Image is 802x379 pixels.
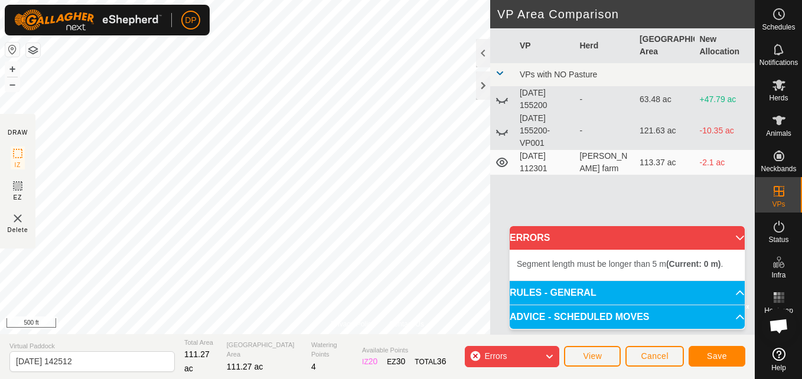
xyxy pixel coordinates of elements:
th: Herd [575,28,635,63]
span: RULES - GENERAL [510,288,596,298]
span: Virtual Paddock [9,341,175,351]
div: - [579,125,630,137]
div: EZ [387,355,405,368]
td: +47.79 ac [695,87,755,112]
img: VP [11,211,25,226]
span: Help [771,364,786,371]
a: Help [755,343,802,376]
a: Contact Us [389,319,424,329]
button: + [5,62,19,76]
span: VPs with NO Pasture [520,70,598,79]
span: Cancel [641,351,669,361]
span: ERRORS [510,233,550,243]
span: Notifications [759,59,798,66]
span: Herds [769,94,788,102]
span: 111.27 ac [227,362,263,371]
span: EZ [14,193,22,202]
div: - [579,93,630,106]
span: Total Area [184,338,217,348]
button: View [564,346,621,367]
span: ADVICE - SCHEDULED MOVES [510,312,649,322]
th: New Allocation [695,28,755,63]
button: – [5,77,19,92]
span: Neckbands [761,165,796,172]
span: 4 [311,362,316,371]
td: [DATE] 155200 [515,87,575,112]
p-accordion-header: ERRORS [510,226,745,250]
td: 113.37 ac [635,150,695,175]
th: [GEOGRAPHIC_DATA] Area [635,28,695,63]
td: -10.35 ac [695,112,755,150]
div: Open chat [761,308,797,344]
span: VPs [772,201,785,208]
h2: VP Area Comparison [497,7,755,21]
p-accordion-header: ADVICE - SCHEDULED MOVES [510,305,745,329]
div: DRAW [8,128,28,137]
span: 36 [437,357,446,366]
td: 121.63 ac [635,112,695,150]
span: Segment length must be longer than 5 m . [517,259,723,269]
b: (Current: 0 m) [666,259,721,269]
td: 63.48 ac [635,87,695,112]
span: Save [707,351,727,361]
p-accordion-content: ERRORS [510,250,745,280]
span: Available Points [362,345,446,355]
div: TOTAL [415,355,446,368]
span: View [583,351,602,361]
span: [GEOGRAPHIC_DATA] Area [227,340,302,360]
td: [DATE] 112301 [515,150,575,175]
span: Schedules [762,24,795,31]
span: Errors [484,351,507,361]
img: Gallagher Logo [14,9,162,31]
span: Delete [8,226,28,234]
button: Save [689,346,745,367]
span: Infra [771,272,785,279]
span: 111.27 ac [184,349,210,373]
td: -2.1 ac [695,150,755,175]
span: Watering Points [311,340,353,360]
span: Animals [766,130,791,137]
button: Map Layers [26,43,40,57]
span: 20 [369,357,378,366]
p-accordion-header: RULES - GENERAL [510,281,745,305]
span: Status [768,236,788,243]
span: DP [185,14,196,27]
span: IZ [15,161,21,169]
td: [DATE] 155200-VP001 [515,112,575,150]
button: Cancel [625,346,684,367]
button: Reset Map [5,43,19,57]
div: [PERSON_NAME] farm [579,150,630,175]
a: Privacy Policy [331,319,375,329]
th: VP [515,28,575,63]
span: 30 [396,357,406,366]
div: IZ [362,355,377,368]
span: Heatmap [764,307,793,314]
